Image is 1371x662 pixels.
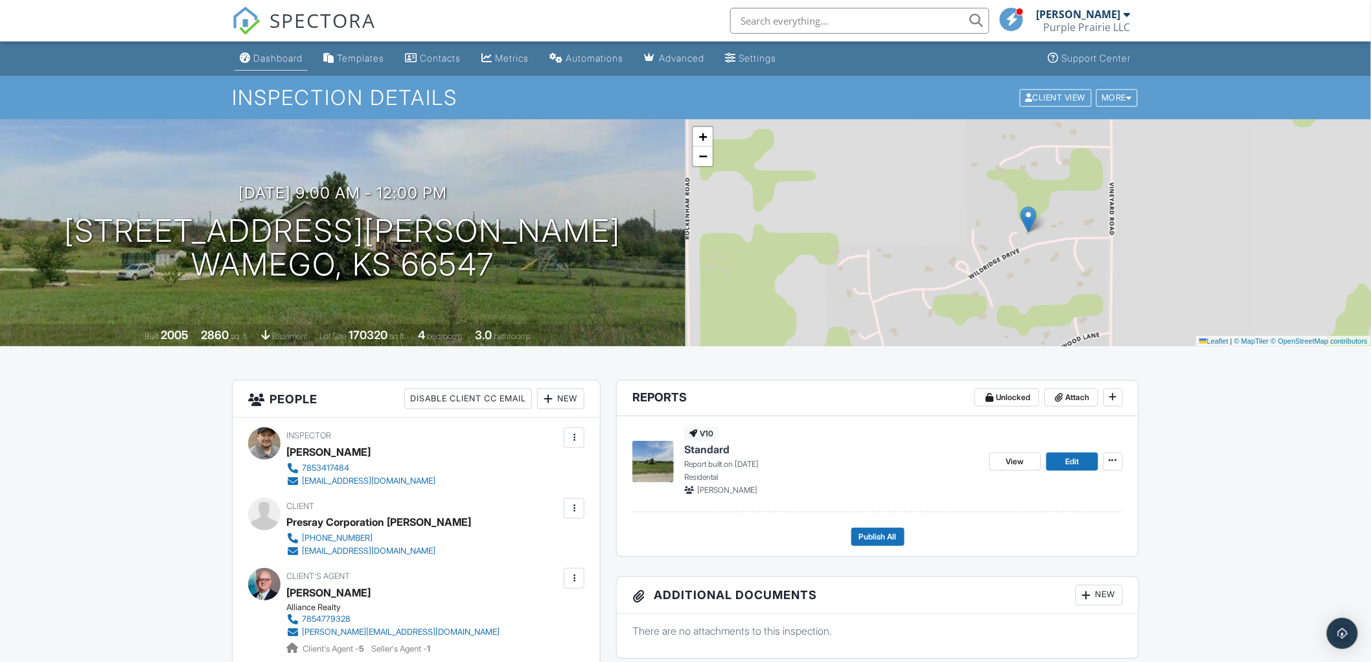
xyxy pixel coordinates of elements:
[232,18,376,45] a: SPECTORA
[1020,89,1092,106] div: Client View
[427,644,430,654] strong: 1
[286,431,331,440] span: Inspector
[286,626,500,639] a: [PERSON_NAME][EMAIL_ADDRESS][DOMAIN_NAME]
[286,512,471,532] div: Presray Corporation [PERSON_NAME]
[319,331,347,341] span: Lot Size
[302,476,435,486] div: [EMAIL_ADDRESS][DOMAIN_NAME]
[730,8,989,34] input: Search everything...
[659,53,704,64] div: Advanced
[359,644,364,654] strong: 5
[1327,618,1358,649] div: Open Intercom Messenger
[1062,53,1131,64] div: Support Center
[337,53,384,64] div: Templates
[427,331,463,341] span: bedrooms
[232,6,260,35] img: The Best Home Inspection Software - Spectora
[302,627,500,637] div: [PERSON_NAME][EMAIL_ADDRESS][DOMAIN_NAME]
[475,328,492,342] div: 3.0
[286,613,500,626] a: 7854779328
[1019,92,1095,102] a: Client View
[693,127,713,147] a: Zoom in
[238,184,447,202] h3: [DATE] 9:00 am - 12:00 pm
[494,331,531,341] span: bathrooms
[1234,337,1269,345] a: © MapTiler
[302,546,435,556] div: [EMAIL_ADDRESS][DOMAIN_NAME]
[739,53,776,64] div: Settings
[699,128,708,145] span: +
[161,328,189,342] div: 2005
[233,381,600,418] h3: People
[272,331,307,341] span: basement
[232,86,1139,109] h1: Inspection Details
[286,571,350,581] span: Client's Agent
[1043,47,1136,71] a: Support Center
[270,6,376,34] span: SPECTORA
[1230,337,1232,345] span: |
[389,331,406,341] span: sq.ft.
[1076,585,1123,606] div: New
[1044,21,1131,34] div: Purple Prairie LLC
[1199,337,1228,345] a: Leaflet
[302,614,351,624] div: 7854779328
[420,53,461,64] div: Contacts
[371,644,430,654] span: Seller's Agent -
[720,47,781,71] a: Settings
[318,47,389,71] a: Templates
[302,533,373,543] div: [PHONE_NUMBER]
[639,47,709,71] a: Advanced
[632,624,1123,638] p: There are no attachments to this inspection.
[544,47,628,71] a: Automations (Basic)
[231,331,249,341] span: sq. ft.
[699,148,708,164] span: −
[693,147,713,166] a: Zoom out
[286,462,435,475] a: 7853417484
[617,577,1138,614] h3: Additional Documents
[566,53,623,64] div: Automations
[302,463,349,473] div: 7853417484
[286,501,314,511] span: Client
[235,47,308,71] a: Dashboard
[253,53,303,64] div: Dashboard
[286,475,435,488] a: [EMAIL_ADDRESS][DOMAIN_NAME]
[286,545,461,558] a: [EMAIL_ADDRESS][DOMAIN_NAME]
[1096,89,1138,106] div: More
[286,532,461,545] a: [PHONE_NUMBER]
[144,331,159,341] span: Built
[404,388,532,409] div: Disable Client CC Email
[400,47,466,71] a: Contacts
[65,214,621,283] h1: [STREET_ADDRESS][PERSON_NAME] Wamego, KS 66547
[537,388,584,409] div: New
[303,644,366,654] span: Client's Agent -
[286,442,371,462] div: [PERSON_NAME]
[476,47,534,71] a: Metrics
[418,328,425,342] div: 4
[1271,337,1368,345] a: © OpenStreetMap contributors
[495,53,529,64] div: Metrics
[286,583,371,602] a: [PERSON_NAME]
[1020,206,1037,233] img: Marker
[349,328,387,342] div: 170320
[1037,8,1121,21] div: [PERSON_NAME]
[286,602,510,613] div: Alliance Realty
[201,328,229,342] div: 2860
